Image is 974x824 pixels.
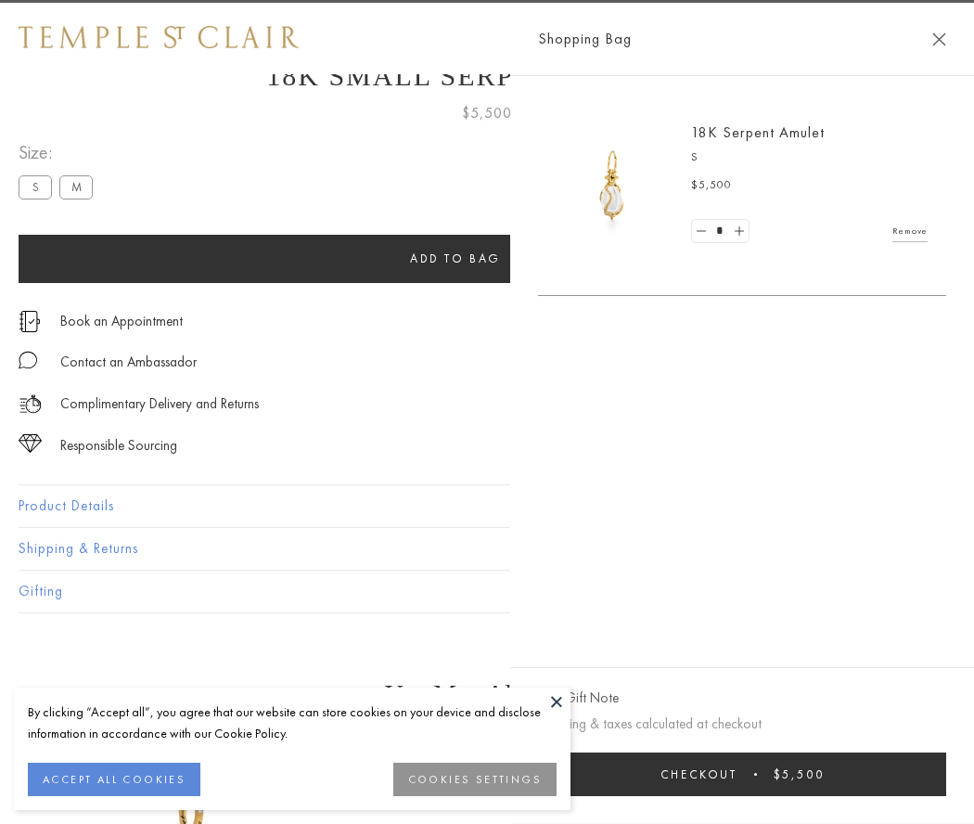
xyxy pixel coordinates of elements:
img: icon_sourcing.svg [19,434,42,453]
p: S [691,148,928,167]
button: Checkout $5,500 [538,753,946,796]
button: ACCEPT ALL COOKIES [28,763,200,796]
span: $5,500 [691,176,732,195]
span: $5,500 [774,766,825,782]
p: Shipping & taxes calculated at checkout [538,713,946,736]
label: S [19,175,52,199]
span: Shopping Bag [538,27,632,51]
div: Responsible Sourcing [60,434,177,457]
span: Size: [19,137,100,168]
a: Set quantity to 0 [692,220,711,243]
span: Checkout [660,766,737,782]
button: Shipping & Returns [19,528,955,570]
button: Gifting [19,571,955,612]
img: P51836-E11SERPPV [557,130,668,241]
img: Temple St. Clair [19,26,299,48]
div: By clicking “Accept all”, you agree that our website can store cookies on your device and disclos... [28,702,557,744]
a: Set quantity to 2 [729,220,748,243]
div: Contact an Ambassador [60,351,197,374]
img: icon_appointment.svg [19,311,41,332]
p: Complimentary Delivery and Returns [60,393,259,416]
button: Add to bag [19,235,892,283]
button: Close Shopping Bag [932,32,946,46]
button: Add Gift Note [538,687,619,710]
label: M [59,175,93,199]
h3: You May Also Like [46,679,928,709]
button: Product Details [19,485,955,527]
span: $5,500 [462,101,512,125]
a: 18K Serpent Amulet [691,122,825,142]
h1: 18K Small Serpent Amulet [19,60,955,92]
a: Remove [892,221,928,241]
img: icon_delivery.svg [19,393,42,416]
img: MessageIcon-01_2.svg [19,351,37,369]
span: Add to bag [410,251,501,266]
a: Book an Appointment [60,311,183,331]
button: COOKIES SETTINGS [393,763,557,796]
